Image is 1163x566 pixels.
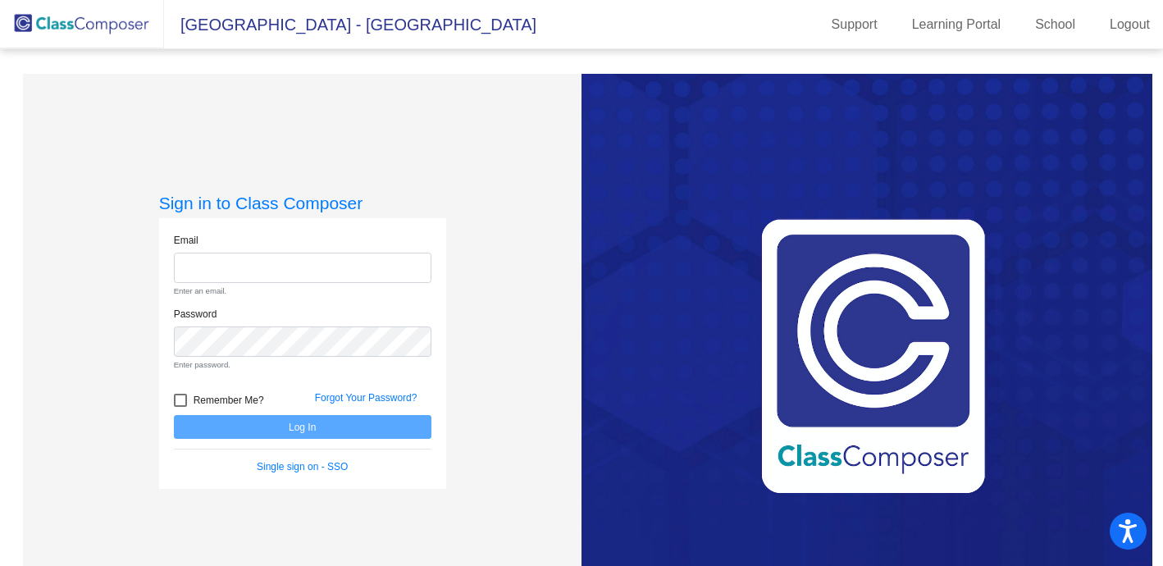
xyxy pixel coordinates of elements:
a: Logout [1097,11,1163,38]
a: School [1022,11,1088,38]
label: Email [174,233,198,248]
label: Password [174,307,217,322]
a: Support [819,11,891,38]
span: [GEOGRAPHIC_DATA] - [GEOGRAPHIC_DATA] [164,11,536,38]
a: Single sign on - SSO [257,461,348,472]
span: Remember Me? [194,390,264,410]
button: Log In [174,415,431,439]
h3: Sign in to Class Composer [159,193,446,213]
a: Learning Portal [899,11,1015,38]
a: Forgot Your Password? [315,392,417,404]
small: Enter password. [174,359,431,371]
small: Enter an email. [174,285,431,297]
